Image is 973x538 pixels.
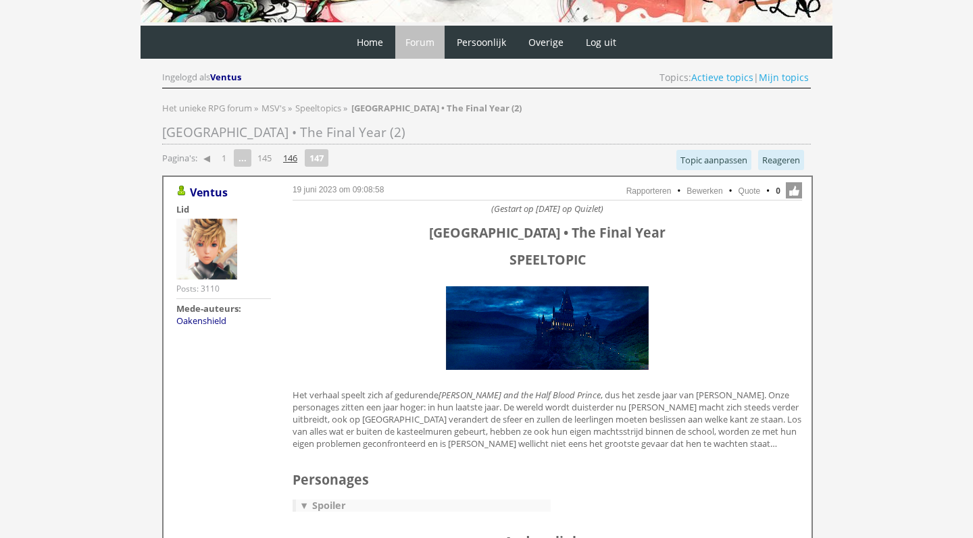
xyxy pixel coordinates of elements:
a: 19 juni 2023 om 09:08:58 [293,185,384,194]
span: » [254,102,258,114]
a: Het unieke RPG forum [162,102,254,114]
span: MSV's [261,102,286,114]
i: [PERSON_NAME] and the Half Blood Prince [439,389,601,401]
span: Speeltopics [295,102,341,114]
img: Gebruiker is online [176,186,187,196]
a: Forum [395,26,445,59]
a: MSV's [261,102,288,114]
strong: Mede-auteurs: [176,302,241,315]
a: Reageren [758,150,804,170]
a: ◀ [198,149,216,167]
a: Quote [739,186,761,196]
a: Persoonlijk [447,26,516,59]
img: Ventus [176,219,237,279]
a: Ventus [210,71,243,83]
span: » [343,102,347,114]
span: Het unieke RPG forum [162,102,252,114]
span: » [288,102,292,114]
i: (Gestart op [DATE] op Quizlet) [491,203,603,215]
span: ... [234,149,251,167]
strong: [GEOGRAPHIC_DATA] • The Final Year (2) [351,102,522,114]
a: Log uit [576,26,626,59]
div: Ingelogd als [162,71,243,84]
a: Mijn topics [759,71,809,84]
a: Oakenshield [176,315,226,327]
span: [GEOGRAPHIC_DATA] • The Final Year (2) [162,124,405,141]
div: Posts: 3110 [176,283,220,294]
span: [GEOGRAPHIC_DATA] • The Final Year SPEELTOPIC [429,223,666,269]
span: Ventus [210,71,241,83]
a: Rapporteren [626,186,672,196]
div: Spoiler [296,500,551,512]
span: Pagina's: [162,152,197,165]
strong: 147 [305,149,328,167]
a: Speeltopics [295,102,343,114]
a: Overige [518,26,574,59]
a: Topic aanpassen [676,150,751,170]
a: 1 [216,149,232,167]
div: Lid [176,203,271,215]
a: 145 [252,149,277,167]
a: Bewerken [687,186,722,196]
a: Ventus [190,185,228,200]
b: Personages [293,470,369,489]
a: Home [347,26,393,59]
span: 0 [776,185,780,197]
span: ▼ [296,499,312,512]
span: Topics: | [659,71,809,84]
a: 146 [278,149,303,167]
a: Actieve topics [691,71,753,84]
img: giphy.gif [443,283,652,373]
